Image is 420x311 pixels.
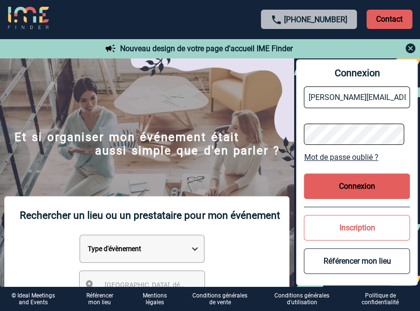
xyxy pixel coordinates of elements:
[8,292,59,306] div: © Ideal Meetings and Events
[304,153,410,162] a: Mot de passe oublié ?
[192,292,248,306] p: Conditions générales de vente
[366,10,412,29] p: Contact
[185,292,263,306] a: Conditions générales de vente
[271,14,282,26] img: call-24-px.png
[356,292,405,306] p: Politique de confidentialité
[304,67,410,79] span: Connexion
[304,86,410,108] input: Email *
[304,248,410,274] button: Référencer mon lieu
[271,292,333,306] p: Conditions générales d'utilisation
[140,292,169,306] p: Mentions légales
[284,15,347,24] a: [PHONE_NUMBER]
[263,292,349,306] a: Conditions générales d'utilisation
[348,292,420,306] a: Politique de confidentialité
[82,292,117,306] a: Référencer mon lieu
[304,215,410,240] button: Inscription
[105,281,239,289] span: [GEOGRAPHIC_DATA], département, région...
[133,292,185,306] a: Mentions légales
[304,173,410,199] button: Connexion
[20,196,280,235] p: Rechercher un lieu ou un prestataire pour mon événement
